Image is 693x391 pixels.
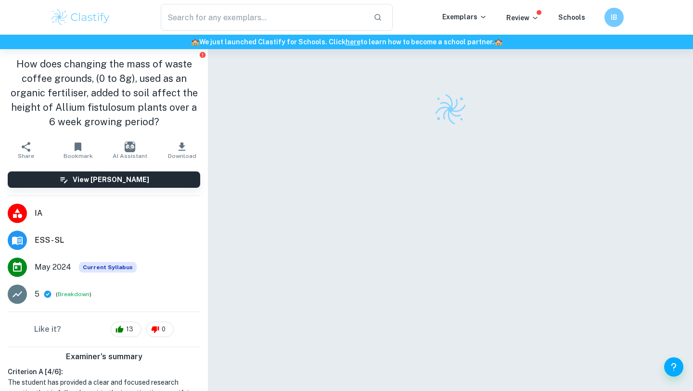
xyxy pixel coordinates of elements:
span: Download [168,153,196,159]
p: Exemplars [442,12,487,22]
span: 🏫 [494,38,502,46]
input: Search for any exemplars... [161,4,366,31]
h1: How does changing the mass of waste coffee grounds, (0 to 8g), used as an organic fertiliser, add... [8,57,200,129]
h6: View [PERSON_NAME] [73,174,149,185]
img: Clastify logo [50,8,111,27]
div: 13 [111,322,141,337]
button: AI Assistant [104,137,156,164]
span: 13 [121,325,139,334]
span: ESS - SL [35,235,200,246]
span: IA [35,208,200,219]
button: Breakdown [58,290,90,299]
h6: Examiner's summary [4,351,204,363]
button: Report issue [199,51,206,58]
img: Clastify logo [434,92,467,126]
button: Bookmark [52,137,104,164]
button: Help and Feedback [664,357,683,377]
h6: Criterion A [ 4 / 6 ]: [8,366,200,377]
button: View [PERSON_NAME] [8,171,200,188]
h6: IB [609,12,620,23]
span: AI Assistant [113,153,147,159]
p: 5 [35,288,39,300]
span: Share [18,153,34,159]
p: Review [506,13,539,23]
span: ( ) [56,290,91,299]
a: Schools [558,13,585,21]
h6: Like it? [34,324,61,335]
span: 0 [156,325,171,334]
img: AI Assistant [125,142,135,152]
a: here [346,38,360,46]
span: Bookmark [64,153,93,159]
span: 🏫 [191,38,199,46]
h6: We just launched Clastify for Schools. Click to learn how to become a school partner. [2,37,691,47]
button: IB [604,8,624,27]
div: 0 [146,322,174,337]
div: This exemplar is based on the current syllabus. Feel free to refer to it for inspiration/ideas wh... [79,262,137,273]
span: Current Syllabus [79,262,137,273]
button: Download [156,137,208,164]
span: May 2024 [35,261,71,273]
